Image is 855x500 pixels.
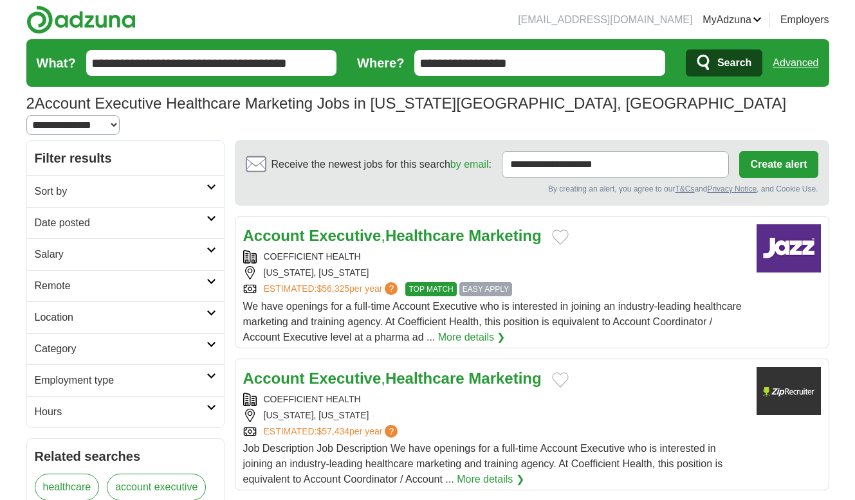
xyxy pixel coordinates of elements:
a: More details ❯ [438,330,506,345]
a: MyAdzuna [703,12,762,28]
a: Sort by [27,175,224,207]
img: Company logo [757,224,821,272]
span: EASY APPLY [459,282,512,296]
span: $56,325 [317,283,349,294]
h2: Filter results [27,141,224,175]
span: ? [385,425,398,438]
a: Category [27,333,224,364]
span: 2 [26,92,35,115]
span: ? [385,282,398,295]
a: Date posted [27,207,224,238]
strong: Healthcare [385,370,464,387]
a: Account Executive,Healthcare Marketing [243,370,542,387]
h2: Location [35,310,207,325]
span: We have openings for a full-time Account Executive who is interested in joining an industry-leadi... [243,301,742,343]
span: $57,434 [317,426,349,436]
strong: Marketing [468,370,541,387]
img: Company logo [757,367,821,415]
img: Adzuna logo [26,5,136,34]
span: Receive the newest jobs for this search : [271,157,492,172]
span: TOP MATCH [405,282,456,296]
a: Remote [27,270,224,301]
a: More details ❯ [457,472,524,487]
div: COEFFICIENT HEALTH [243,250,746,263]
a: ESTIMATED:$57,434per year? [264,425,401,438]
h2: Sort by [35,184,207,199]
h2: Category [35,341,207,357]
div: COEFFICIENT HEALTH [243,393,746,406]
a: Employers [780,12,829,28]
a: Hours [27,396,224,427]
div: By creating an alert, you agree to our and , and Cookie Use. [246,183,818,195]
h1: Account Executive Healthcare Marketing Jobs in [US_STATE][GEOGRAPHIC_DATA], [GEOGRAPHIC_DATA] [26,94,787,112]
strong: Executive [309,227,381,244]
button: Search [686,49,762,76]
span: Job Description Job Description We have openings for a full-time Account Executive who is interes... [243,443,723,485]
h2: Remote [35,278,207,294]
a: Location [27,301,224,333]
span: Search [717,50,751,76]
button: Add to favorite jobs [552,372,569,388]
a: Salary [27,238,224,270]
strong: Healthcare [385,227,464,244]
a: Privacy Notice [707,184,757,193]
a: Employment type [27,364,224,396]
h2: Hours [35,404,207,420]
strong: Marketing [468,227,541,244]
button: Add to favorite jobs [552,229,569,245]
a: Advanced [773,50,818,76]
a: Account Executive,Healthcare Marketing [243,227,542,244]
strong: Executive [309,370,381,387]
h2: Related searches [35,447,216,466]
div: [US_STATE], [US_STATE] [243,409,746,422]
a: T&Cs [675,184,694,193]
strong: Account [243,227,305,244]
h2: Date posted [35,215,207,231]
label: Where? [357,53,404,73]
div: [US_STATE], [US_STATE] [243,266,746,280]
li: [EMAIL_ADDRESS][DOMAIN_NAME] [518,12,692,28]
h2: Employment type [35,373,207,388]
strong: Account [243,370,305,387]
label: What? [37,53,76,73]
button: Create alert [739,151,818,178]
a: by email [450,159,489,170]
h2: Salary [35,247,207,262]
a: ESTIMATED:$56,325per year? [264,282,401,296]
